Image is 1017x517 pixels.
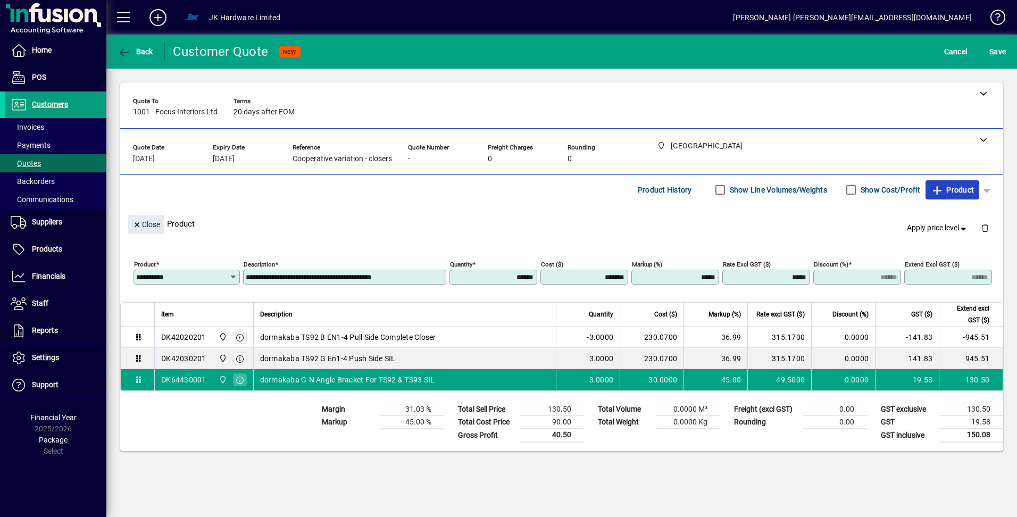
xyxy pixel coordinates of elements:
[213,155,235,163] span: [DATE]
[11,177,55,186] span: Backorders
[733,9,972,26] div: [PERSON_NAME] [PERSON_NAME][EMAIL_ADDRESS][DOMAIN_NAME]
[656,403,720,416] td: 0.0000 M³
[5,154,106,172] a: Quotes
[5,172,106,190] a: Backorders
[32,245,62,253] span: Products
[134,261,156,268] mat-label: Product
[723,261,771,268] mat-label: Rate excl GST ($)
[683,369,747,390] td: 45.00
[133,108,218,116] span: 1001 - Focus Interiors Ltd
[32,326,58,335] span: Reports
[5,37,106,64] a: Home
[905,261,960,268] mat-label: Extend excl GST ($)
[5,64,106,91] a: POS
[120,204,1003,243] div: Product
[128,215,164,234] button: Close
[11,195,73,204] span: Communications
[209,9,280,26] div: JK Hardware Limited
[633,180,696,199] button: Product History
[450,261,472,268] mat-label: Quantity
[32,100,68,109] span: Customers
[941,42,970,61] button: Cancel
[683,327,747,348] td: 36.99
[939,403,1003,416] td: 130.50
[811,348,875,369] td: 0.0000
[32,353,59,362] span: Settings
[876,429,939,442] td: GST inclusive
[216,374,228,386] span: Auckland
[316,403,380,416] td: Margin
[32,218,62,226] span: Suppliers
[729,416,803,429] td: Rounding
[133,155,155,163] span: [DATE]
[520,429,584,442] td: 40.50
[234,108,295,116] span: 20 days after EOM
[488,155,492,163] span: 0
[5,190,106,209] a: Communications
[620,348,683,369] td: 230.0700
[408,155,410,163] span: -
[132,216,160,234] span: Close
[5,345,106,371] a: Settings
[11,141,51,149] span: Payments
[620,327,683,348] td: 230.0700
[656,416,720,429] td: 0.0000 Kg
[589,374,614,385] span: 3.0000
[754,332,805,343] div: 315.1700
[654,308,677,320] span: Cost ($)
[161,353,206,364] div: DK42030201
[876,416,939,429] td: GST
[520,416,584,429] td: 90.00
[589,308,613,320] span: Quantity
[875,348,939,369] td: 141.83
[161,374,206,385] div: DK64430001
[568,155,572,163] span: 0
[939,369,1003,390] td: 130.50
[5,236,106,263] a: Products
[989,47,994,56] span: S
[11,123,44,131] span: Invoices
[216,331,228,343] span: Auckland
[32,299,48,307] span: Staff
[589,353,614,364] span: 3.0000
[939,348,1003,369] td: 945.51
[32,380,59,389] span: Support
[729,403,803,416] td: Freight (excl GST)
[907,222,969,234] span: Apply price level
[811,327,875,348] td: 0.0000
[946,303,989,326] span: Extend excl GST ($)
[380,416,444,429] td: 45.00 %
[972,223,998,232] app-page-header-button: Delete
[118,47,153,56] span: Back
[832,308,869,320] span: Discount (%)
[520,403,584,416] td: 130.50
[939,416,1003,429] td: 19.58
[987,42,1008,61] button: Save
[260,374,435,385] span: dormakaba G-N Angle Bracket For TS92 & TS93 SIL
[293,155,392,163] span: Cooperative variation - closers
[30,413,77,422] span: Financial Year
[926,180,979,199] button: Product
[32,73,46,81] span: POS
[5,118,106,136] a: Invoices
[989,43,1006,60] span: ave
[161,332,206,343] div: DK42020201
[244,261,275,268] mat-label: Description
[620,369,683,390] td: 30.0000
[260,332,436,343] span: dormakaba TS92 B EN1-4 Pull Side Complete Closer
[126,219,167,229] app-page-header-button: Close
[380,403,444,416] td: 31.03 %
[5,209,106,236] a: Suppliers
[161,308,174,320] span: Item
[173,43,269,60] div: Customer Quote
[638,181,692,198] span: Product History
[260,353,396,364] span: dormakaba TS92 G En1-4 Push Side SIL
[972,215,998,240] button: Delete
[683,348,747,369] td: 36.99
[728,185,827,195] label: Show Line Volumes/Weights
[811,369,875,390] td: 0.0000
[708,308,741,320] span: Markup (%)
[5,263,106,290] a: Financials
[11,159,41,168] span: Quotes
[875,369,939,390] td: 19.58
